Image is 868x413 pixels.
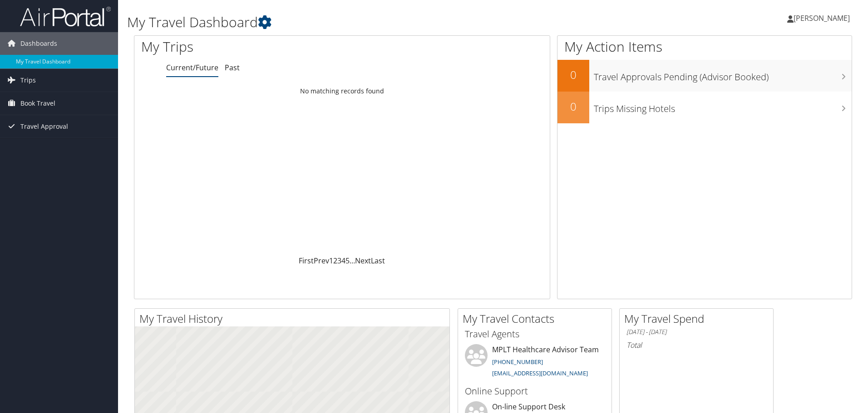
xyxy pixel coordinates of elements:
[557,92,852,123] a: 0Trips Missing Hotels
[20,6,111,27] img: airportal-logo.png
[139,311,449,326] h2: My Travel History
[225,63,240,73] a: Past
[333,256,337,266] a: 2
[141,37,370,56] h1: My Trips
[20,32,57,55] span: Dashboards
[463,311,612,326] h2: My Travel Contacts
[557,60,852,92] a: 0Travel Approvals Pending (Advisor Booked)
[314,256,329,266] a: Prev
[492,358,543,366] a: [PHONE_NUMBER]
[465,385,605,398] h3: Online Support
[492,369,588,377] a: [EMAIL_ADDRESS][DOMAIN_NAME]
[787,5,859,32] a: [PERSON_NAME]
[624,311,773,326] h2: My Travel Spend
[460,344,609,381] li: MPLT Healthcare Advisor Team
[465,328,605,340] h3: Travel Agents
[794,13,850,23] span: [PERSON_NAME]
[626,340,766,350] h6: Total
[345,256,350,266] a: 5
[355,256,371,266] a: Next
[337,256,341,266] a: 3
[134,83,550,99] td: No matching records found
[557,37,852,56] h1: My Action Items
[20,115,68,138] span: Travel Approval
[20,69,36,92] span: Trips
[557,99,589,114] h2: 0
[166,63,218,73] a: Current/Future
[594,66,852,83] h3: Travel Approvals Pending (Advisor Booked)
[557,67,589,83] h2: 0
[594,98,852,115] h3: Trips Missing Hotels
[341,256,345,266] a: 4
[329,256,333,266] a: 1
[299,256,314,266] a: First
[127,13,615,32] h1: My Travel Dashboard
[371,256,385,266] a: Last
[626,328,766,336] h6: [DATE] - [DATE]
[350,256,355,266] span: …
[20,92,55,115] span: Book Travel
